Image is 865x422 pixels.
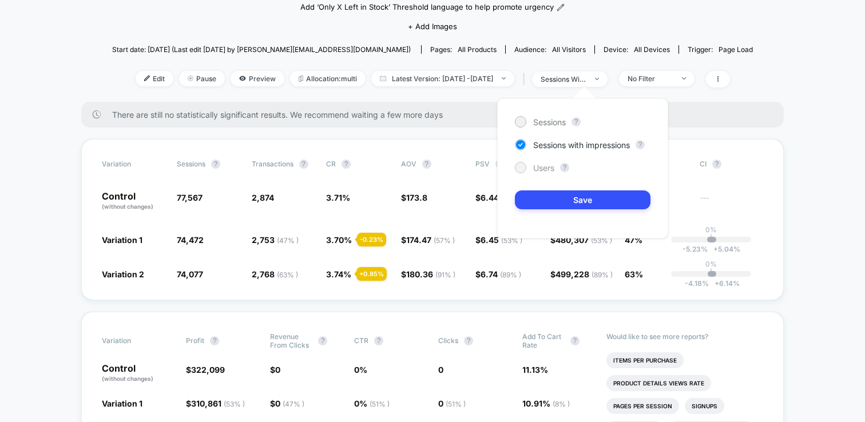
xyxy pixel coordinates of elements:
[572,117,581,126] button: ?
[102,269,144,279] span: Variation 2
[481,269,521,279] span: 6.74
[606,375,711,391] li: Product Details Views Rate
[179,71,225,86] span: Pause
[475,235,522,245] span: $
[520,71,532,87] span: |
[354,399,390,408] span: 0 %
[102,399,142,408] span: Variation 1
[719,45,753,54] span: Page Load
[708,245,740,253] span: 5.04 %
[533,117,566,127] span: Sessions
[595,78,599,80] img: end
[354,336,368,345] span: CTR
[438,365,443,375] span: 0
[688,45,753,54] div: Trigger:
[401,269,455,279] span: $
[502,77,506,79] img: end
[712,160,721,169] button: ?
[705,260,717,268] p: 0%
[464,336,473,345] button: ?
[710,268,712,277] p: |
[186,399,245,408] span: $
[406,235,455,245] span: 174.47
[326,235,352,245] span: 3.70 %
[191,365,225,375] span: 322,099
[102,235,142,245] span: Variation 1
[102,160,165,169] span: Variation
[186,365,225,375] span: $
[606,398,679,414] li: Pages Per Session
[370,400,390,408] span: ( 51 % )
[401,193,427,202] span: $
[186,336,204,345] span: Profit
[270,332,312,349] span: Revenue From Clicks
[683,245,708,253] span: -5.23 %
[326,269,351,279] span: 3.74 %
[458,45,497,54] span: all products
[224,400,245,408] span: ( 53 % )
[625,269,643,279] span: 63%
[522,365,548,375] span: 11.13 %
[533,140,630,150] span: Sessions with impressions
[446,400,466,408] span: ( 51 % )
[570,336,580,345] button: ?
[380,75,386,81] img: calendar
[685,279,709,288] span: -4.18 %
[401,235,455,245] span: $
[102,364,174,383] p: Control
[102,332,165,349] span: Variation
[514,45,586,54] div: Audience:
[211,160,220,169] button: ?
[475,269,521,279] span: $
[326,160,336,168] span: CR
[299,160,308,169] button: ?
[191,399,245,408] span: 310,861
[408,22,457,31] span: + Add Images
[555,269,613,279] span: 499,228
[522,399,570,408] span: 10.91 %
[102,192,165,211] p: Control
[435,270,455,279] span: ( 91 % )
[475,160,490,168] span: PSV
[552,45,586,54] span: All Visitors
[290,71,366,86] span: Allocation: multi
[231,71,284,86] span: Preview
[277,270,298,279] span: ( 63 % )
[270,399,304,408] span: $
[594,45,678,54] span: Device:
[210,336,219,345] button: ?
[102,203,153,210] span: (without changes)
[700,160,763,169] span: CI
[636,140,645,149] button: ?
[700,194,763,211] span: ---
[710,234,712,242] p: |
[283,400,304,408] span: ( 47 % )
[342,160,351,169] button: ?
[705,225,717,234] p: 0%
[634,45,670,54] span: all devices
[515,190,650,209] button: Save
[252,235,299,245] span: 2,753
[299,75,303,82] img: rebalance
[685,398,724,414] li: Signups
[252,193,274,202] span: 2,874
[553,400,570,408] span: ( 8 % )
[354,365,367,375] span: 0 %
[682,77,686,79] img: end
[550,269,613,279] span: $
[177,269,203,279] span: 74,077
[406,193,427,202] span: 173.8
[430,45,497,54] div: Pages:
[275,365,280,375] span: 0
[112,45,411,54] span: Start date: [DATE] (Last edit [DATE] by [PERSON_NAME][EMAIL_ADDRESS][DOMAIN_NAME])
[177,193,203,202] span: 77,567
[144,75,150,81] img: edit
[401,160,416,168] span: AOV
[318,336,327,345] button: ?
[357,233,386,246] div: - 0.23 %
[500,270,521,279] span: ( 89 % )
[102,375,153,382] span: (without changes)
[481,235,522,245] span: 6.45
[188,75,193,81] img: end
[438,399,466,408] span: 0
